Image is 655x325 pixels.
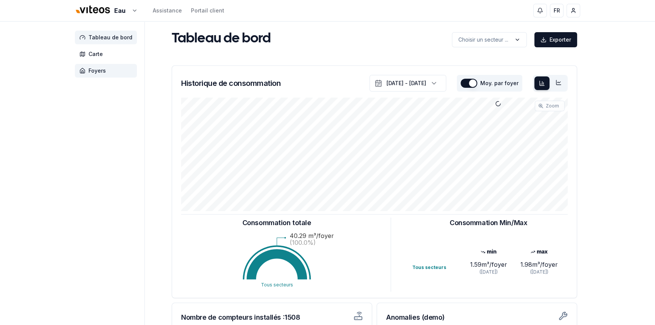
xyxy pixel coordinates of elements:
text: 40.29 m³/foyer [290,232,334,239]
button: [DATE] - [DATE] [369,75,446,92]
h3: Consommation totale [242,218,311,228]
text: (100.0%) [290,239,316,246]
button: Eau [75,3,138,19]
a: Tableau de bord [75,31,140,44]
div: min [463,248,514,255]
h1: Tableau de bord [172,31,271,47]
span: Foyers [88,67,106,75]
h3: Consommation Min/Max [450,218,527,228]
div: 1.59 m³/foyer [463,260,514,269]
button: Exporter [534,32,577,47]
button: FR [550,4,563,17]
span: Tableau de bord [88,34,132,41]
span: FR [554,7,560,14]
h3: Anomalies (demo) [386,312,568,323]
span: Eau [114,6,126,15]
img: Viteos - Eau Logo [75,1,111,19]
a: Carte [75,47,140,61]
div: Tous secteurs [412,264,463,271]
div: ([DATE]) [463,269,514,275]
div: [DATE] - [DATE] [386,79,426,87]
span: Carte [88,50,103,58]
h3: Nombre de compteurs installés : 1508 [181,312,315,323]
h3: Historique de consommation [181,78,281,89]
a: Assistance [153,7,182,14]
text: Tous secteurs [261,282,293,288]
a: Foyers [75,64,140,78]
div: ([DATE]) [514,269,565,275]
p: Choisir un secteur ... [458,36,508,44]
div: 1.98 m³/foyer [514,260,565,269]
label: Moy. par foyer [480,81,518,86]
a: Portail client [191,7,224,14]
div: max [514,248,565,255]
button: label [452,32,527,47]
span: Zoom [546,103,559,109]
